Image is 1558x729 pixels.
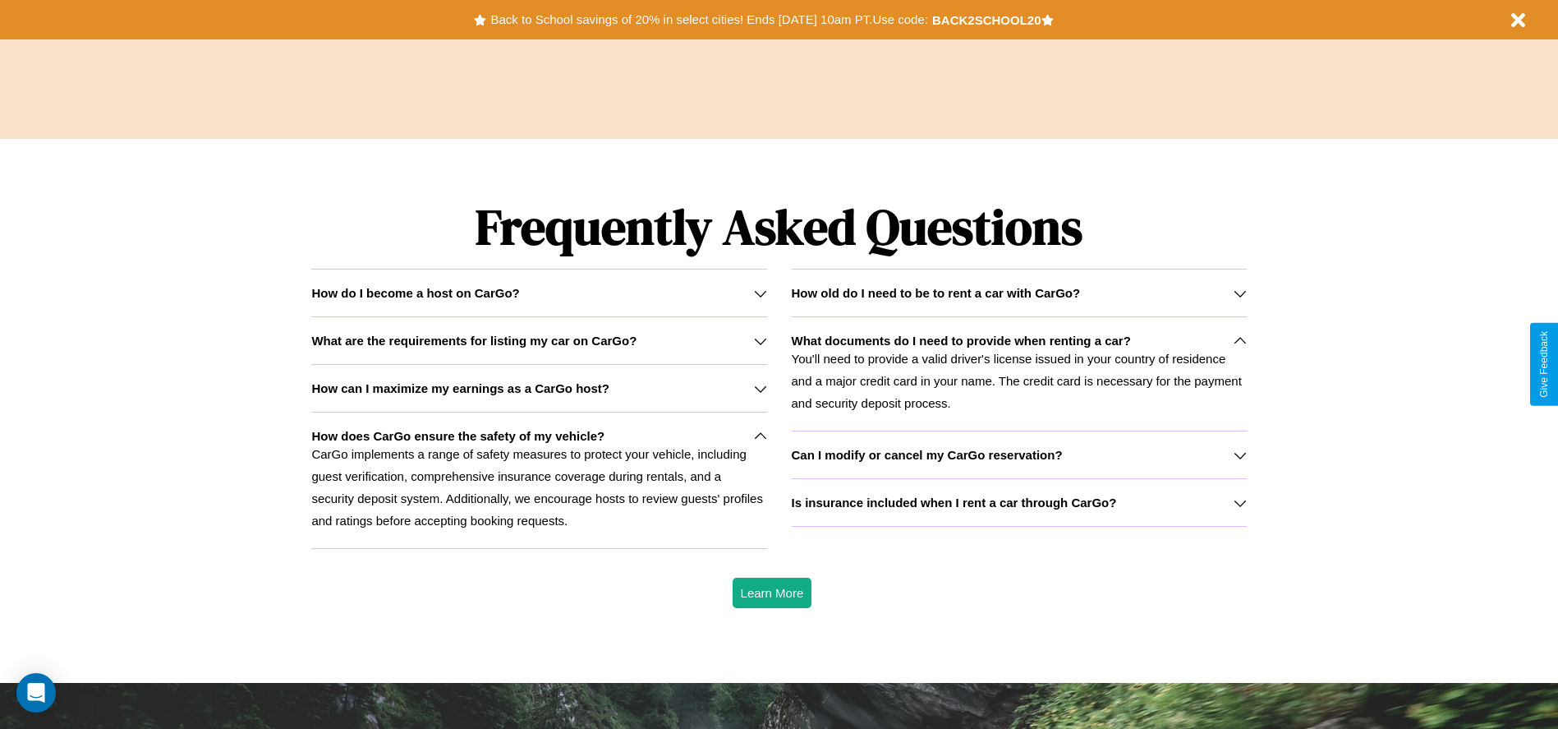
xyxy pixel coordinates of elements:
h3: Can I modify or cancel my CarGo reservation? [792,448,1063,462]
p: CarGo implements a range of safety measures to protect your vehicle, including guest verification... [311,443,766,532]
h3: How does CarGo ensure the safety of my vehicle? [311,429,604,443]
h3: What are the requirements for listing my car on CarGo? [311,334,637,348]
b: BACK2SCHOOL20 [932,13,1041,27]
h1: Frequently Asked Questions [311,185,1246,269]
button: Learn More [733,578,812,608]
h3: How old do I need to be to rent a car with CarGo? [792,286,1081,300]
div: Give Feedback [1538,331,1550,398]
button: Back to School savings of 20% in select cities! Ends [DATE] 10am PT.Use code: [486,8,931,31]
h3: How can I maximize my earnings as a CarGo host? [311,381,609,395]
h3: Is insurance included when I rent a car through CarGo? [792,496,1117,510]
p: You'll need to provide a valid driver's license issued in your country of residence and a major c... [792,348,1247,414]
div: Open Intercom Messenger [16,673,56,713]
h3: What documents do I need to provide when renting a car? [792,334,1131,348]
h3: How do I become a host on CarGo? [311,286,519,300]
